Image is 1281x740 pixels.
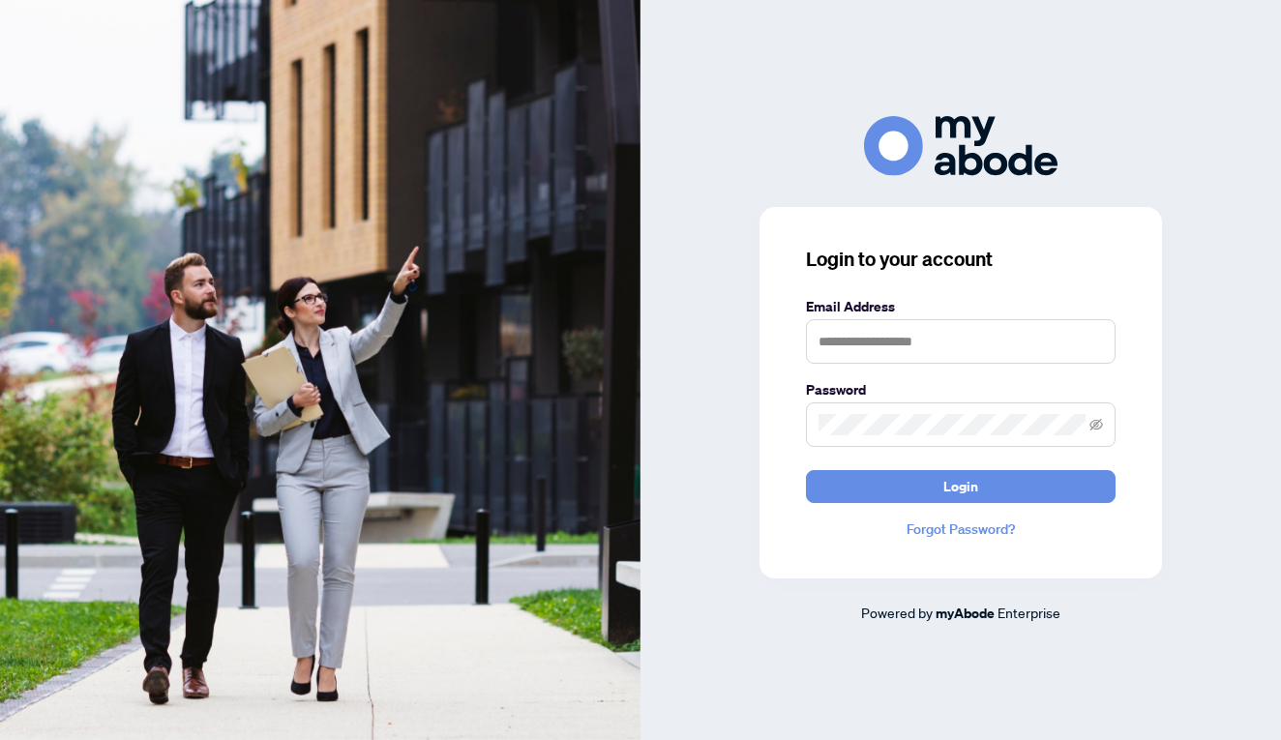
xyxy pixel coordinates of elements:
[936,603,995,624] a: myAbode
[943,471,978,502] span: Login
[864,116,1058,175] img: ma-logo
[806,379,1116,400] label: Password
[806,246,1116,273] h3: Login to your account
[806,518,1116,540] a: Forgot Password?
[861,604,933,621] span: Powered by
[806,470,1116,503] button: Login
[806,296,1116,317] label: Email Address
[998,604,1060,621] span: Enterprise
[1089,418,1103,431] span: eye-invisible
